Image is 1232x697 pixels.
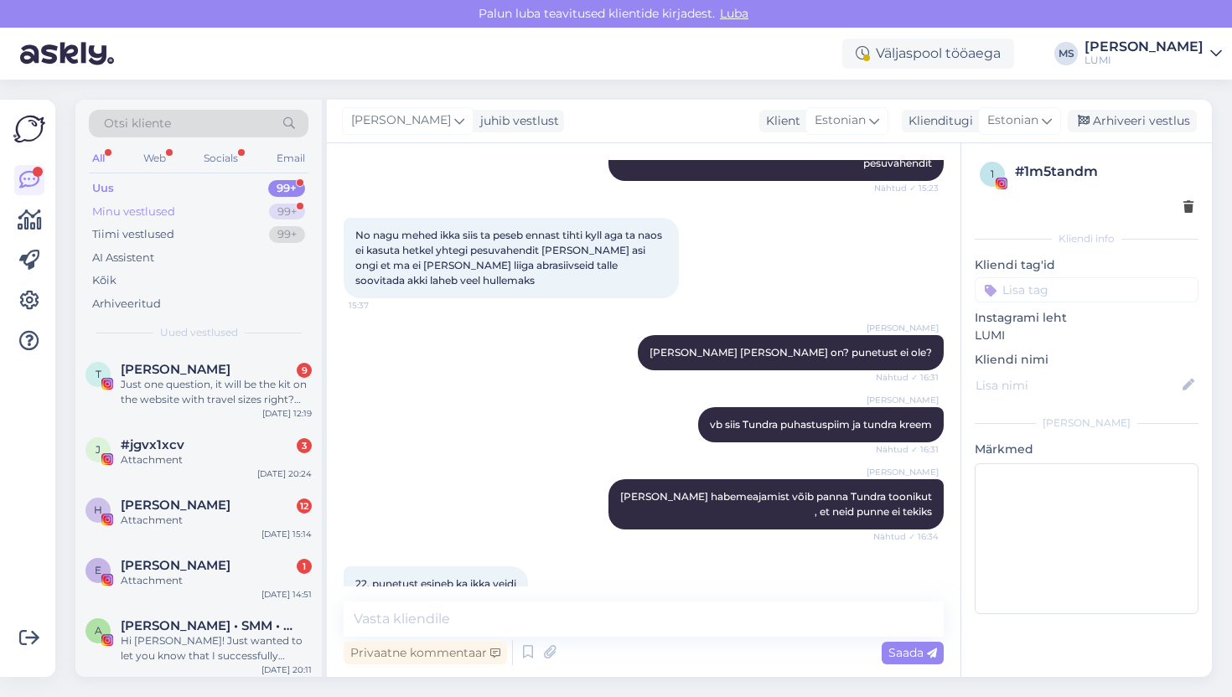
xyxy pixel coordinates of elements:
span: Saada [888,645,937,660]
div: Privaatne kommentaar [344,642,507,664]
div: 3 [297,438,312,453]
div: Just one question, it will be the kit on the website with travel sizes right? Making sure I write... [121,377,312,407]
div: Arhiveeri vestlus [1068,110,1197,132]
span: 22, punetust esineb ka ikka veidi [355,577,516,590]
span: Terese Mårtensson [121,362,230,377]
div: Tiimi vestlused [92,226,174,243]
span: [PERSON_NAME] habemeajamist võib panna Tundra toonikut , et neid punne ei tekiks [620,490,934,518]
div: [DATE] 12:19 [262,407,312,420]
div: [DATE] 20:11 [261,663,312,676]
span: A [95,624,102,637]
div: Klient [759,112,800,130]
img: Askly Logo [13,113,45,145]
span: Nähtud ✓ 15:23 [874,182,939,194]
div: Attachment [121,452,312,467]
p: LUMI [975,327,1198,344]
div: Kõik [92,272,116,289]
span: Otsi kliente [104,115,171,132]
div: 9 [297,363,312,378]
div: Email [273,147,308,169]
div: Väljaspool tööaega [842,39,1014,69]
div: Klienditugi [902,112,973,130]
div: 99+ [268,180,305,197]
div: Web [140,147,169,169]
div: LUMI [1084,54,1204,67]
p: Kliendi nimi [975,351,1198,369]
span: [PERSON_NAME] [867,394,939,406]
div: 1 [297,559,312,574]
p: Instagrami leht [975,309,1198,327]
div: Uus [92,180,114,197]
span: vb siis Tundra puhastuspiim ja tundra kreem [710,418,932,431]
div: [PERSON_NAME] [1084,40,1204,54]
div: Kliendi info [975,231,1198,246]
span: 1 [991,168,994,180]
input: Lisa tag [975,277,1198,302]
span: [PERSON_NAME] [PERSON_NAME] on? punetust ei ole? [650,346,932,359]
span: [PERSON_NAME] [867,322,939,334]
div: Arhiveeritud [92,296,161,312]
p: Kliendi tag'id [975,256,1198,274]
span: Anna Krapane • SMM • Съемка рилс и фото • Маркетинг • Riga 🇺🇦 [121,618,295,633]
span: Nähtud ✓ 16:34 [873,530,939,543]
div: 12 [297,498,312,514]
div: juhib vestlust [474,112,559,130]
span: [PERSON_NAME] [351,111,451,130]
div: [PERSON_NAME] [975,416,1198,431]
div: [DATE] 20:24 [257,467,312,480]
span: Estonian [815,111,866,130]
div: [DATE] 14:51 [261,588,312,601]
span: Luba [715,6,753,21]
div: Hi [PERSON_NAME]! Just wanted to let you know that I successfully received the payment. Looking f... [121,633,312,663]
span: Eva Kram [121,558,230,573]
div: Attachment [121,573,312,588]
span: [PERSON_NAME] [867,466,939,478]
span: Nähtud ✓ 16:31 [876,443,939,456]
span: No nagu mehed ikka siis ta peseb ennast tihti kyll aga ta naos ei kasuta hetkel yhtegi pesuvahend... [355,229,665,287]
div: [DATE] 15:14 [261,528,312,540]
div: All [89,147,108,169]
span: Uued vestlused [160,325,238,340]
span: Nähtud ✓ 16:31 [876,371,939,384]
span: #jgvx1xcv [121,437,184,452]
span: Helena Feofanov-Crawford [121,498,230,513]
span: E [95,564,101,576]
span: T [96,368,101,380]
div: MS [1054,42,1078,65]
div: Minu vestlused [92,204,175,220]
div: 99+ [269,204,305,220]
div: 99+ [269,226,305,243]
div: # 1m5tandm [1015,162,1193,182]
input: Lisa nimi [976,376,1179,395]
span: Estonian [987,111,1038,130]
div: AI Assistent [92,250,154,266]
div: Attachment [121,513,312,528]
p: Märkmed [975,441,1198,458]
div: Socials [200,147,241,169]
a: [PERSON_NAME]LUMI [1084,40,1222,67]
span: H [94,503,102,516]
span: 15:37 [349,299,412,312]
span: j [96,443,101,456]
